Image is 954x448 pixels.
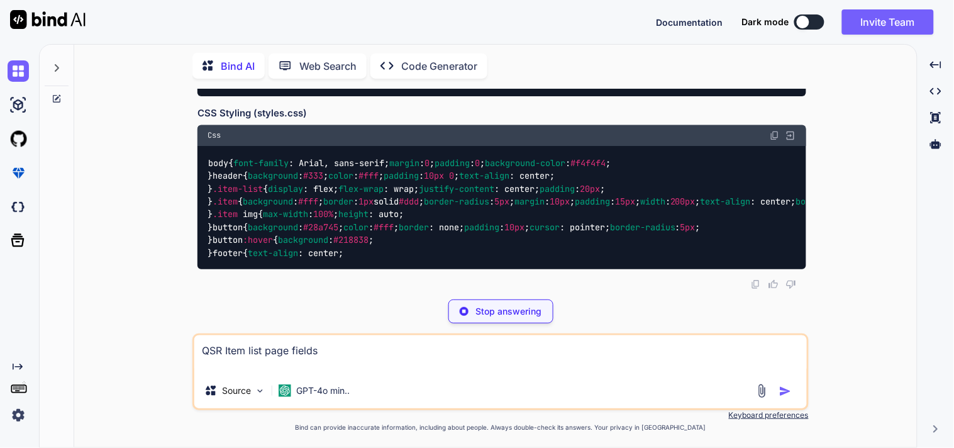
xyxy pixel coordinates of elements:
[476,305,542,318] p: Stop answering
[243,209,258,220] span: img
[8,405,29,426] img: settings
[8,128,29,150] img: githubLight
[208,131,221,141] span: Css
[358,196,374,207] span: 1px
[640,196,665,207] span: width
[194,335,807,373] textarea: QSR Item list page fields
[751,279,761,289] img: copy
[338,209,369,220] span: height
[701,196,751,207] span: text-align
[8,94,29,116] img: ai-studio
[550,196,570,207] span: 10px
[213,183,263,194] span: .item-list
[779,385,792,398] img: icon
[328,171,353,182] span: color
[213,247,243,259] span: footer
[323,196,353,207] span: border
[514,196,545,207] span: margin
[399,196,419,207] span: #ddd
[842,9,934,35] button: Invite Team
[459,171,509,182] span: text-align
[296,384,350,397] p: GPT-4o min..
[279,384,291,397] img: GPT-4o mini
[768,279,779,289] img: like
[213,171,243,182] span: header
[343,221,369,233] span: color
[10,10,86,29] img: Bind AI
[222,384,251,397] p: Source
[197,106,806,121] h3: CSS Styling (styles.css)
[338,183,384,194] span: flex-wrap
[299,59,357,74] p: Web Search
[580,183,600,194] span: 20px
[449,171,454,182] span: 0
[213,234,243,245] span: button
[213,221,243,233] span: button
[485,157,565,169] span: background-color
[278,234,328,245] span: background
[389,157,419,169] span: margin
[248,171,298,182] span: background
[248,247,298,259] span: text-align
[540,183,575,194] span: padding
[504,221,524,233] span: 10px
[419,183,494,194] span: justify-content
[192,423,809,432] p: Bind can provide inaccurate information, including about people. Always double-check its answers....
[575,196,610,207] span: padding
[248,221,298,233] span: background
[333,234,369,245] span: #218838
[243,196,293,207] span: background
[464,221,499,233] span: padding
[8,196,29,218] img: darkCloudIdeIcon
[610,221,675,233] span: border-radius
[657,17,723,28] span: Documentation
[384,171,419,182] span: padding
[770,131,780,141] img: copy
[424,157,430,169] span: 0
[424,196,489,207] span: border-radius
[657,16,723,29] button: Documentation
[243,234,273,245] span: :hover
[233,157,289,169] span: font-family
[494,196,509,207] span: 5px
[255,386,265,396] img: Pick Models
[303,221,338,233] span: #28a745
[8,60,29,82] img: chat
[401,59,477,74] p: Code Generator
[615,196,635,207] span: 15px
[268,183,303,194] span: display
[221,59,255,74] p: Bind AI
[374,221,394,233] span: #fff
[670,196,696,207] span: 200px
[303,171,323,182] span: #333
[570,157,606,169] span: #f4f4f4
[399,221,429,233] span: border
[796,196,846,207] span: box-shadow
[313,209,333,220] span: 100%
[358,171,379,182] span: #fff
[530,221,560,233] span: cursor
[475,157,480,169] span: 0
[755,384,769,398] img: attachment
[435,157,470,169] span: padding
[8,162,29,184] img: premium
[680,221,696,233] span: 5px
[208,157,228,169] span: body
[785,130,796,142] img: Open in Browser
[263,209,308,220] span: max-width
[424,171,444,182] span: 10px
[192,410,809,420] p: Keyboard preferences
[786,279,796,289] img: dislike
[213,196,238,207] span: .item
[213,209,238,220] span: .item
[298,196,318,207] span: #fff
[742,16,789,28] span: Dark mode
